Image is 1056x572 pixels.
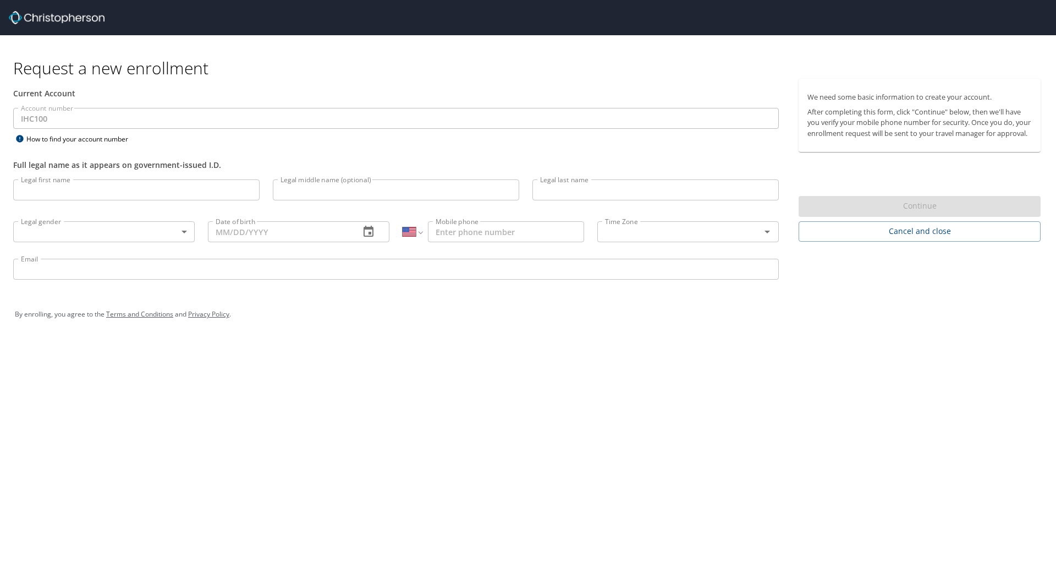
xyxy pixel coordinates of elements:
button: Open [760,224,775,239]
input: Enter phone number [428,221,584,242]
div: Current Account [13,88,779,99]
div: How to find your account number [13,132,151,146]
p: We need some basic information to create your account. [807,92,1032,102]
h1: Request a new enrollment [13,57,1049,79]
div: By enrolling, you agree to the and . [15,301,1041,328]
a: Privacy Policy [188,309,229,319]
div: Full legal name as it appears on government-issued I.D. [13,159,779,171]
input: MM/DD/YYYY [208,221,351,242]
button: Cancel and close [799,221,1041,242]
img: cbt logo [9,11,105,24]
span: Cancel and close [807,225,1032,238]
div: ​ [13,221,195,242]
p: After completing this form, click "Continue" below, then we'll have you verify your mobile phone ... [807,107,1032,139]
a: Terms and Conditions [106,309,173,319]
